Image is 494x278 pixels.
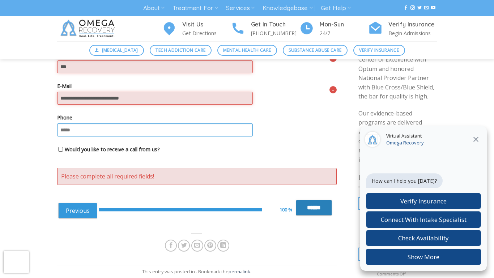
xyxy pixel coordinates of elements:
[57,82,337,90] label: E-Mail
[4,251,29,273] iframe: reCAPTCHA
[283,45,348,56] a: Substance Abuse Care
[57,168,337,185] div: Please complete all required fields!
[57,113,337,122] label: Phone
[410,5,415,10] a: Follow on Instagram
[431,5,435,10] a: Follow on YouTube
[251,20,299,29] h4: Get In Touch
[204,240,216,252] a: Pin on Pinterest
[358,109,437,165] p: Our evidence-based programs are delivered across the entire continuum of care to improve and rest...
[173,1,218,15] a: Treatment For
[424,5,429,10] a: Send us an email
[388,29,437,37] p: Begin Admissions
[182,20,231,29] h4: Visit Us
[223,47,271,54] span: Mental Health Care
[320,29,368,37] p: 24/7
[89,45,144,56] a: [MEDICAL_DATA]
[280,206,296,214] div: 100 %
[377,271,406,277] span: Comments Off
[289,47,341,54] span: Substance Abuse Care
[178,240,190,252] a: Share on Twitter
[231,20,299,38] a: Get In Touch [PHONE_NUMBER]
[57,16,120,41] img: Omega Recovery
[182,29,231,37] p: Get Directions
[58,203,97,219] a: Previous
[320,20,368,29] h4: Mon-Sun
[217,240,229,252] a: Share on LinkedIn
[156,47,205,54] span: Tech Addiction Care
[417,5,422,10] a: Follow on Twitter
[359,47,399,54] span: Verify Insurance
[251,29,299,37] p: [PHONE_NUMBER]
[191,240,203,252] a: Email to a Friend
[263,1,312,15] a: Knowledgebase
[404,5,408,10] a: Follow on Facebook
[162,20,231,38] a: Visit Us Get Directions
[358,173,403,181] span: Latest Posts
[321,1,351,15] a: Get Help
[226,1,255,15] a: Services
[358,46,437,102] p: As a Platinum provider and Center of Excellence with Optum and honored National Provider Partner ...
[165,240,177,252] a: Share on Facebook
[143,1,165,15] a: About
[150,45,212,56] a: Tech Addiction Care
[217,45,277,56] a: Mental Health Care
[229,268,250,275] a: permalink
[65,145,160,153] label: Would you like to receive a call from us?
[388,20,437,29] h4: Verify Insurance
[368,20,437,38] a: Verify Insurance Begin Admissions
[353,45,405,56] a: Verify Insurance
[102,47,138,54] span: [MEDICAL_DATA]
